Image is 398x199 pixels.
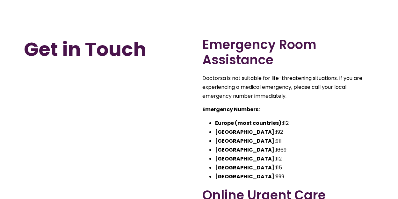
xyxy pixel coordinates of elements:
[215,128,276,136] strong: [GEOGRAPHIC_DATA]:
[202,74,374,101] p: Doctorsa is not suitable for life-threatening situations. If you are experiencing a medical emerg...
[215,137,374,146] li: 911
[215,146,374,154] li: 1669
[215,128,374,137] li: 192
[215,119,374,128] li: 112
[215,155,276,162] strong: [GEOGRAPHIC_DATA]:
[215,172,374,181] li: 999
[24,37,196,62] h1: Get in Touch
[215,137,276,145] strong: [GEOGRAPHIC_DATA]:
[215,146,276,153] strong: [GEOGRAPHIC_DATA]:
[215,164,276,171] strong: [GEOGRAPHIC_DATA]:
[215,163,374,172] li: 115
[202,37,374,68] h2: Emergency Room Assistance
[202,106,260,113] strong: Emergency Numbers:
[215,154,374,163] li: 112
[215,119,283,127] strong: Europe (most countries):
[215,173,276,180] strong: [GEOGRAPHIC_DATA]:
